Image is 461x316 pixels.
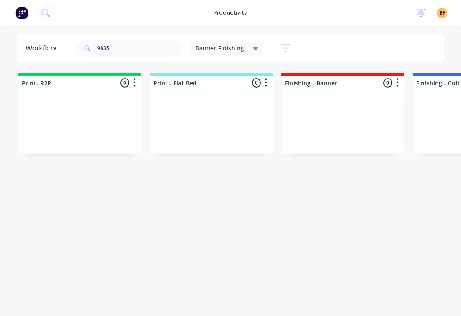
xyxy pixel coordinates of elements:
[439,9,445,17] span: BF
[195,44,244,53] span: Banner Finishing
[210,6,251,19] div: productivity
[432,287,452,307] iframe: Intercom live chat
[26,43,61,53] div: Workflow
[97,40,182,57] input: Search for orders...
[15,6,28,19] img: Factory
